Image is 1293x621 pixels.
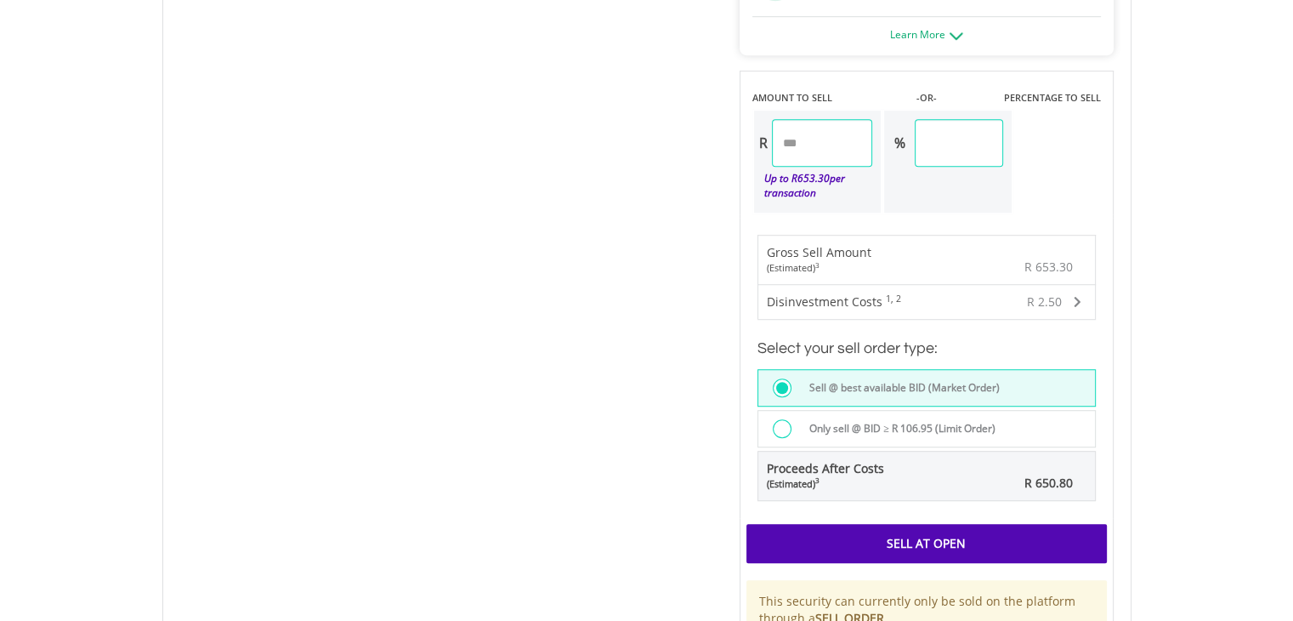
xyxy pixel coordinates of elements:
[767,261,871,275] div: (Estimated)
[884,119,915,167] div: %
[767,460,884,491] span: Proceeds After Costs
[746,524,1107,563] div: Sell At Open
[767,477,884,491] div: (Estimated)
[767,244,871,275] div: Gross Sell Amount
[754,167,873,204] div: Up to R per transaction
[1024,259,1073,275] span: R 653.30
[815,260,819,270] sup: 3
[1003,91,1100,105] label: PERCENTAGE TO SELL
[950,32,963,40] img: ec-arrow-down.png
[754,119,772,167] div: R
[752,91,832,105] label: AMOUNT TO SELL
[799,419,995,438] label: Only sell @ BID ≥ R 106.95 (Limit Order)
[1027,293,1062,310] span: R 2.50
[757,337,1096,361] h3: Select your sell order type:
[916,91,936,105] label: -OR-
[886,293,901,305] sup: 1, 2
[797,171,830,185] span: 653.30
[815,476,819,485] sup: 3
[799,379,1000,397] label: Sell @ best available BID (Market Order)
[1024,475,1073,491] span: R 650.80
[890,27,963,42] a: Learn More
[767,293,882,310] span: Disinvestment Costs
